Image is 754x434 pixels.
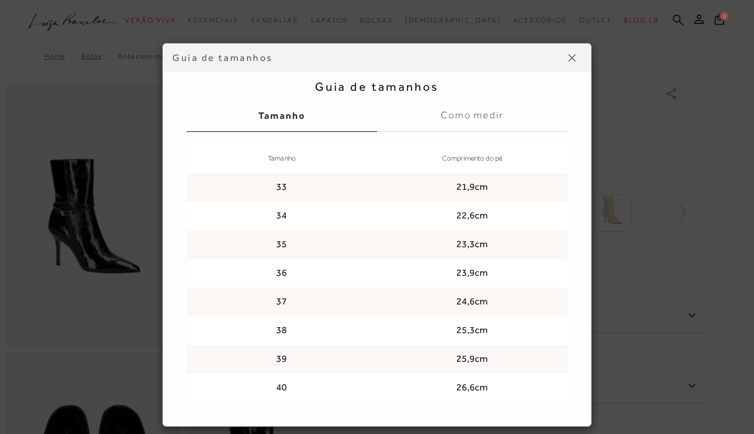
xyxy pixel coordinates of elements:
[377,173,567,202] td: 21,9cm
[187,230,377,259] td: 35
[187,259,377,288] td: 36
[187,345,377,374] td: 39
[377,259,567,288] td: 23,9cm
[377,288,567,316] td: 24,6cm
[377,100,567,132] label: Como medir
[187,144,377,173] th: Tamanho
[377,230,567,259] td: 23,3cm
[172,51,563,64] div: Guia de tamanhos
[187,202,377,230] td: 34
[187,100,377,132] label: Tamanho
[377,144,567,173] th: Comprimento do pé
[377,345,567,374] td: 25,9cm
[377,316,567,345] td: 25,3cm
[187,374,377,402] td: 40
[568,54,576,61] img: icon-close.png
[187,288,377,316] td: 37
[377,202,567,230] td: 22,6cm
[187,79,567,94] h2: Guia de tamanhos
[377,374,567,402] td: 26,6cm
[187,316,377,345] td: 38
[187,173,377,202] td: 33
